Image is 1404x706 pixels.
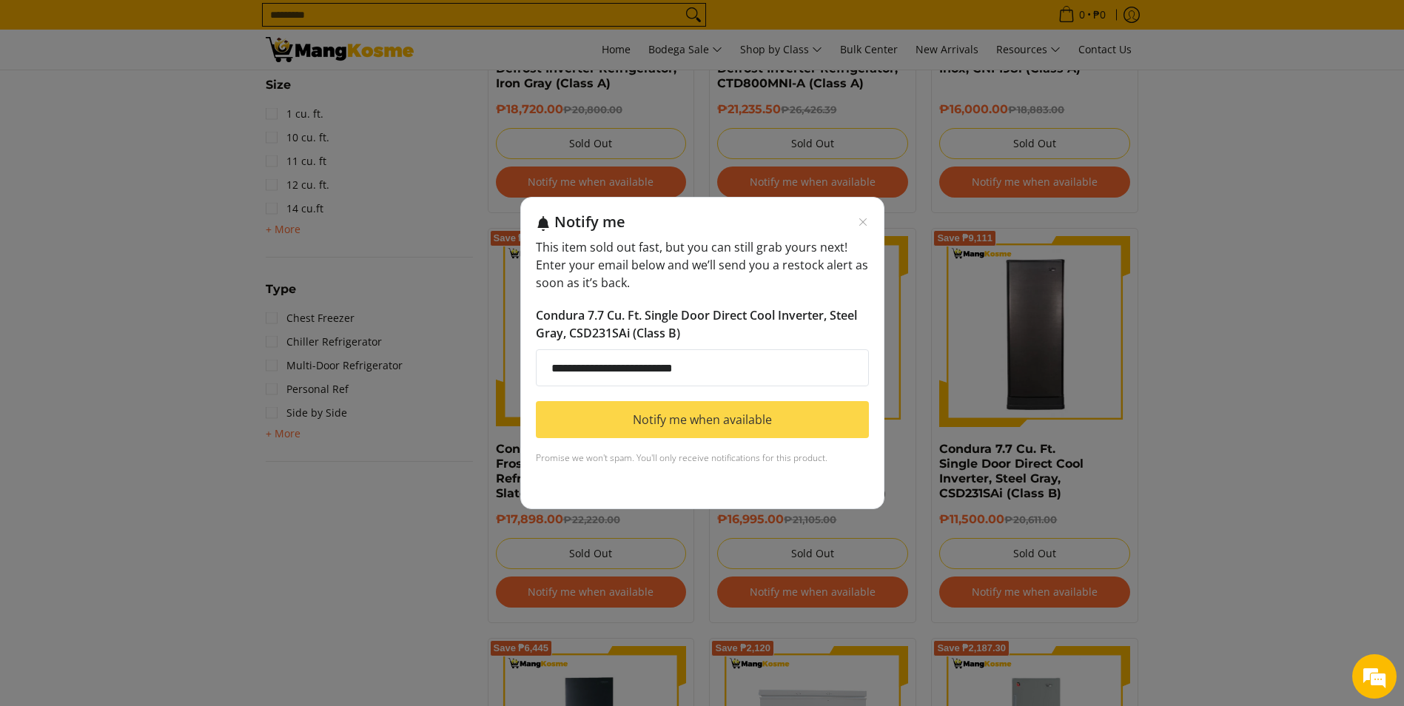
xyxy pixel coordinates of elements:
[536,449,869,468] div: Promise we won't spam. You'll only receive notifications for this product.
[536,216,551,231] img: Notification bell icon
[77,83,249,102] div: Chat with us now
[554,212,625,231] h2: Notify me
[857,216,869,228] button: Close modal
[536,238,869,292] p: This item sold out fast, but you can still grab yours next! Enter your email below and we’ll send...
[7,404,282,456] textarea: Type your message and hit 'Enter'
[536,401,869,438] button: Notify me when available
[86,186,204,336] span: We're online!
[536,306,869,342] p: Condura 7.7 Cu. Ft. Single Door Direct Cool Inverter, Steel Gray, CSD231SAi (Class B)
[243,7,278,43] div: Minimize live chat window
